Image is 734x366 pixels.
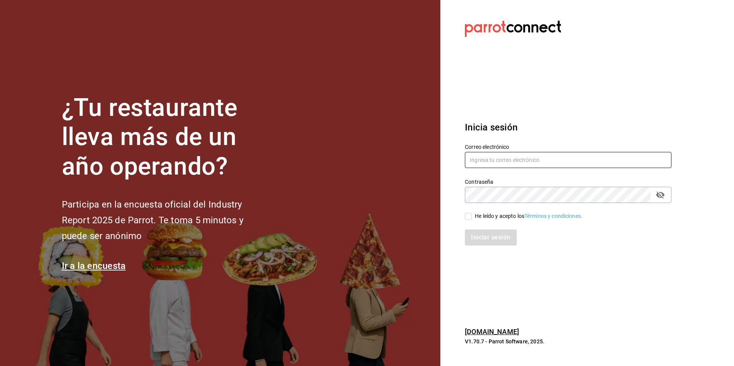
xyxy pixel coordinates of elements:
[465,179,671,184] label: Contraseña
[465,328,519,336] a: [DOMAIN_NAME]
[62,260,126,271] a: Ir a la encuesta
[465,120,671,134] h3: Inicia sesión
[62,197,269,244] h2: Participa en la encuesta oficial del Industry Report 2025 de Parrot. Te toma 5 minutos y puede se...
[654,188,667,201] button: passwordField
[524,213,582,219] a: Términos y condiciones.
[62,93,269,181] h1: ¿Tu restaurante lleva más de un año operando?
[465,338,671,345] p: V1.70.7 - Parrot Software, 2025.
[465,152,671,168] input: Ingresa tu correo electrónico
[475,212,582,220] div: He leído y acepto los
[465,144,671,149] label: Correo electrónico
